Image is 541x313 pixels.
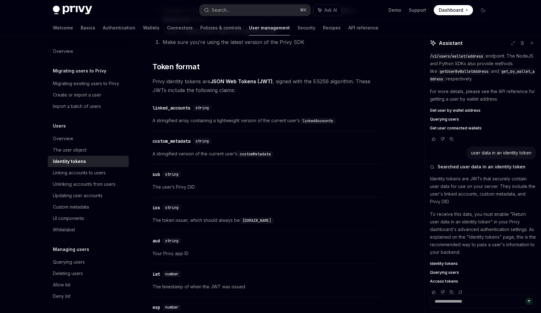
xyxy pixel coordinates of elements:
[152,271,160,277] div: iat
[430,261,536,266] a: Identity tokens
[53,180,115,188] div: Unlinking accounts from users
[152,150,381,158] span: A stringified version of the current user’s
[161,38,381,47] li: Make sure you’re using the latest version of the Privy SDK
[434,5,473,15] a: Dashboard
[200,4,310,16] button: Search...⌘K
[152,105,190,111] div: linked_accounts
[409,7,426,13] a: Support
[53,246,89,253] h5: Managing users
[48,167,129,178] a: Linking accounts to users
[53,258,85,266] div: Querying users
[81,20,95,35] a: Basics
[152,77,381,95] span: Privy identity tokens are , signed with the ES256 algorithm. These JWTs include the following cla...
[103,20,135,35] a: Authentication
[53,281,71,289] div: Allow list
[53,270,83,277] div: Deleting users
[430,126,536,131] a: Get user connected wallets
[478,5,488,15] button: Toggle dark mode
[212,6,229,14] div: Search...
[152,117,381,124] span: A stringified array containing a lightweight version of the current user’s
[297,20,315,35] a: Security
[430,279,458,284] span: Access tokens
[430,210,536,256] p: To receive this data, you must enable "Return user data in an identity token" in your Privy dashb...
[53,169,106,177] div: Linking accounts to users
[196,105,209,110] span: string
[314,4,341,16] button: Ask AI
[430,117,536,122] a: Querying users
[53,103,101,110] div: Import a batch of users
[430,279,536,284] a: Access tokens
[430,261,458,266] span: Identity tokens
[48,201,129,213] a: Custom metadata
[48,190,129,201] a: Updating user accounts
[48,178,129,190] a: Unlinking accounts from users
[438,164,525,170] span: Searched user data in an identity token
[53,47,73,55] div: Overview
[430,126,482,131] span: Get user connected wallets
[53,20,73,35] a: Welcome
[324,7,337,13] span: Ask AI
[249,20,290,35] a: User management
[152,204,160,211] div: iss
[167,20,193,35] a: Connectors
[240,217,274,224] code: [DOMAIN_NAME]
[152,183,381,191] span: The user’s Privy DID
[430,270,459,275] span: Querying users
[210,78,273,85] a: JSON Web Tokens (JWT)
[152,250,381,257] span: Your Privy app ID
[53,226,75,234] div: Whitelabel
[430,108,481,113] span: Get user by wallet address
[152,62,199,72] span: Token format
[389,7,401,13] a: Demo
[53,6,92,15] img: dark logo
[439,7,463,13] span: Dashboard
[152,216,381,224] span: The token issuer, which should always be
[165,172,178,177] span: string
[165,305,178,310] span: number
[53,91,101,99] div: Create or import a user
[53,158,86,165] div: Identity tokens
[165,238,178,243] span: string
[471,150,532,156] div: user data in an identity token
[53,135,73,142] div: Overview
[430,117,459,122] span: Querying users
[300,8,307,13] span: ⌘ K
[48,156,129,167] a: Identity tokens
[300,118,336,124] code: linkedAccounts
[430,88,536,103] p: For more details, please see the API reference for getting a user by wallet address.
[152,283,381,291] span: The timestamp of when the JWT was issued
[53,203,89,211] div: Custom metadata
[53,192,103,199] div: Updating user accounts
[48,268,129,279] a: Deleting users
[525,297,533,305] button: Send message
[237,151,273,157] code: customMetadata
[48,78,129,89] a: Migrating existing users to Privy
[165,272,178,277] span: number
[53,67,106,75] h5: Migrating users to Privy
[48,89,129,101] a: Create or import a user
[165,205,178,210] span: string
[48,101,129,112] a: Import a batch of users
[48,279,129,291] a: Allow list
[200,20,241,35] a: Policies & controls
[348,20,378,35] a: API reference
[440,69,488,74] span: getUserByWalletAddress
[430,108,536,113] a: Get user by wallet address
[143,20,159,35] a: Wallets
[439,39,463,47] span: Assistant
[48,224,129,235] a: Whitelabel
[48,291,129,302] a: Deny list
[53,80,119,87] div: Migrating existing users to Privy
[53,122,66,130] h5: Users
[152,304,160,310] div: exp
[48,133,129,144] a: Overview
[48,46,129,57] a: Overview
[430,37,536,83] p: You can look up a user by their wallet address using the endpoint. The NodeJS and Python SDKs als...
[196,139,209,144] span: string
[430,164,536,170] button: Searched user data in an identity token
[152,138,190,144] div: custom_metadata
[53,215,84,222] div: UI components
[53,292,71,300] div: Deny list
[152,171,160,178] div: sub
[152,238,160,244] div: aud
